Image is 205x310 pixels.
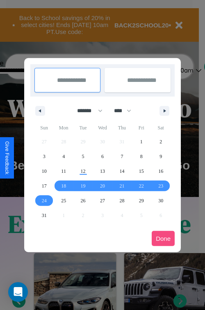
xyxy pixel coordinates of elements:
[159,149,162,164] span: 9
[73,164,93,179] button: 12
[100,179,105,193] span: 20
[34,164,54,179] button: 10
[42,208,47,223] span: 31
[93,149,112,164] button: 6
[34,121,54,134] span: Sun
[101,149,104,164] span: 6
[34,179,54,193] button: 17
[112,164,132,179] button: 14
[119,164,124,179] span: 14
[93,193,112,208] button: 27
[73,179,93,193] button: 19
[112,193,132,208] button: 28
[4,141,10,174] div: Give Feedback
[132,179,151,193] button: 22
[139,179,144,193] span: 22
[81,193,86,208] span: 26
[140,134,143,149] span: 1
[158,164,163,179] span: 16
[112,121,132,134] span: Thu
[8,282,28,302] div: Open Intercom Messenger
[100,193,105,208] span: 27
[121,149,123,164] span: 7
[54,149,73,164] button: 4
[61,179,66,193] span: 18
[82,149,84,164] span: 5
[81,179,86,193] span: 19
[93,164,112,179] button: 13
[158,193,163,208] span: 30
[42,193,47,208] span: 24
[73,121,93,134] span: Tue
[132,149,151,164] button: 8
[132,164,151,179] button: 15
[73,193,93,208] button: 26
[151,134,171,149] button: 2
[42,164,47,179] span: 10
[73,149,93,164] button: 5
[132,121,151,134] span: Fri
[42,179,47,193] span: 17
[140,149,143,164] span: 8
[62,149,65,164] span: 4
[54,164,73,179] button: 11
[61,193,66,208] span: 25
[132,134,151,149] button: 1
[151,164,171,179] button: 16
[119,179,124,193] span: 21
[34,193,54,208] button: 24
[61,164,66,179] span: 11
[43,149,46,164] span: 3
[132,193,151,208] button: 29
[151,121,171,134] span: Sat
[54,193,73,208] button: 25
[151,149,171,164] button: 9
[93,121,112,134] span: Wed
[81,164,86,179] span: 12
[139,193,144,208] span: 29
[151,179,171,193] button: 23
[158,179,163,193] span: 23
[100,164,105,179] span: 13
[34,208,54,223] button: 31
[112,179,132,193] button: 21
[34,149,54,164] button: 3
[139,164,144,179] span: 15
[93,179,112,193] button: 20
[54,179,73,193] button: 18
[119,193,124,208] span: 28
[151,193,171,208] button: 30
[54,121,73,134] span: Mon
[152,231,175,246] button: Done
[159,134,162,149] span: 2
[112,149,132,164] button: 7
